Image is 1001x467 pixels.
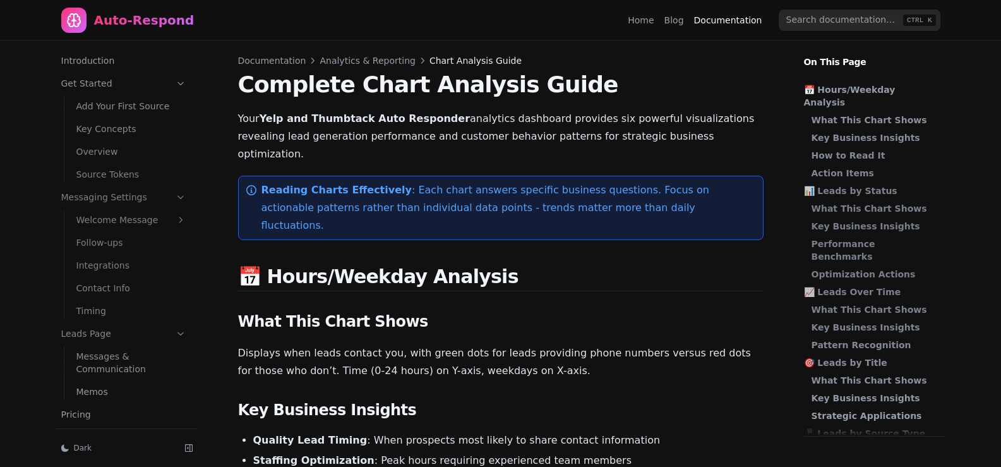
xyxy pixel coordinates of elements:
a: Get Started [56,73,191,94]
strong: Performance Benchmarks [812,239,875,262]
a: Key Concepts [71,119,191,139]
a: Key Business Insights [812,392,939,404]
h1: Complete Chart Analysis Guide [238,72,764,97]
strong: Quality Lead Timing [253,434,368,446]
a: Follow-ups [71,233,191,253]
strong: What This Chart Shows [812,375,927,385]
a: Home [628,14,654,27]
a: Integrations [71,255,191,276]
span: Chart Analysis Guide [429,54,522,67]
strong: Action Items [812,168,874,178]
strong: Optimization Actions [812,269,916,279]
strong: What This Chart Shows [812,203,927,214]
a: Messaging Settings [56,187,191,207]
a: Blog [664,14,684,27]
button: Dark [56,439,175,457]
a: 📊 Leads by Status [804,185,939,197]
strong: What This Chart Shows [238,313,428,331]
a: Pattern Recognition [812,339,939,351]
a: Documentation [694,14,762,27]
strong: What This Chart Shows [812,305,927,315]
div: Auto-Respond [94,11,195,29]
strong: Key Business Insights [812,393,920,403]
input: Search documentation… [779,9,940,31]
p: On This Page [794,40,956,68]
a: Introduction [56,51,191,71]
a: Optimization Actions [812,268,939,281]
a: 🎯 Leads by Title [804,356,939,369]
a: Memos [71,382,191,402]
h2: 📅 Hours/Weekday Analysis [238,265,764,291]
p: Your analytics dashboard provides six powerful visualizations revealing lead generation performan... [238,110,764,163]
a: Analytics & Reporting [320,54,415,67]
a: Key Business Insights [812,321,939,334]
strong: Key Business Insights [812,133,920,143]
a: Messages & Communication [71,346,191,379]
a: Action Items [812,167,939,179]
a: What This Chart Shows [812,303,939,316]
a: Overview [71,142,191,162]
strong: Yelp and Thumbtack Auto Responder [260,112,470,124]
a: Key Business Insights [812,131,939,144]
a: Key Business Insights [812,220,939,233]
button: Collapse sidebar [180,439,198,457]
a: Analytics & Reporting [56,427,191,447]
a: What This Chart Shows [812,374,939,387]
strong: Staffing Optimization [253,454,375,466]
a: 📅 Hours/Weekday Analysis [804,83,939,109]
strong: Reading Charts Effectively [261,184,412,196]
a: 📈 Leads Over Time [804,286,939,298]
a: Documentation [238,54,306,67]
strong: How to Read It [812,150,885,161]
a: Home page [61,8,195,33]
a: 📱 Leads by Source Type [804,427,939,440]
a: What This Chart Shows [812,202,939,215]
a: Source Tokens [71,164,191,185]
a: Welcome Message [71,210,191,230]
a: Pricing [56,404,191,425]
a: How to Read It [812,149,939,162]
strong: Strategic Applications [812,411,922,421]
a: Add Your First Source [71,96,191,116]
strong: Key Business Insights [238,401,417,419]
li: : When prospects most likely to share contact information [253,433,764,448]
p: : Each chart answers specific business questions. Focus on actionable patterns rather than indivi... [261,181,753,234]
a: What This Chart Shows [812,114,939,126]
strong: Key Business Insights [812,221,920,231]
p: Displays when leads contact you, with green dots for leads providing phone numbers versus red dot... [238,344,764,380]
strong: What This Chart Shows [812,115,927,125]
a: Leads Page [56,324,191,344]
a: Performance Benchmarks [812,238,939,263]
a: Contact Info [71,278,191,298]
strong: Key Business Insights [812,322,920,332]
strong: Pattern Recognition [812,340,911,350]
a: Timing [71,301,191,321]
a: Strategic Applications [812,409,939,422]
